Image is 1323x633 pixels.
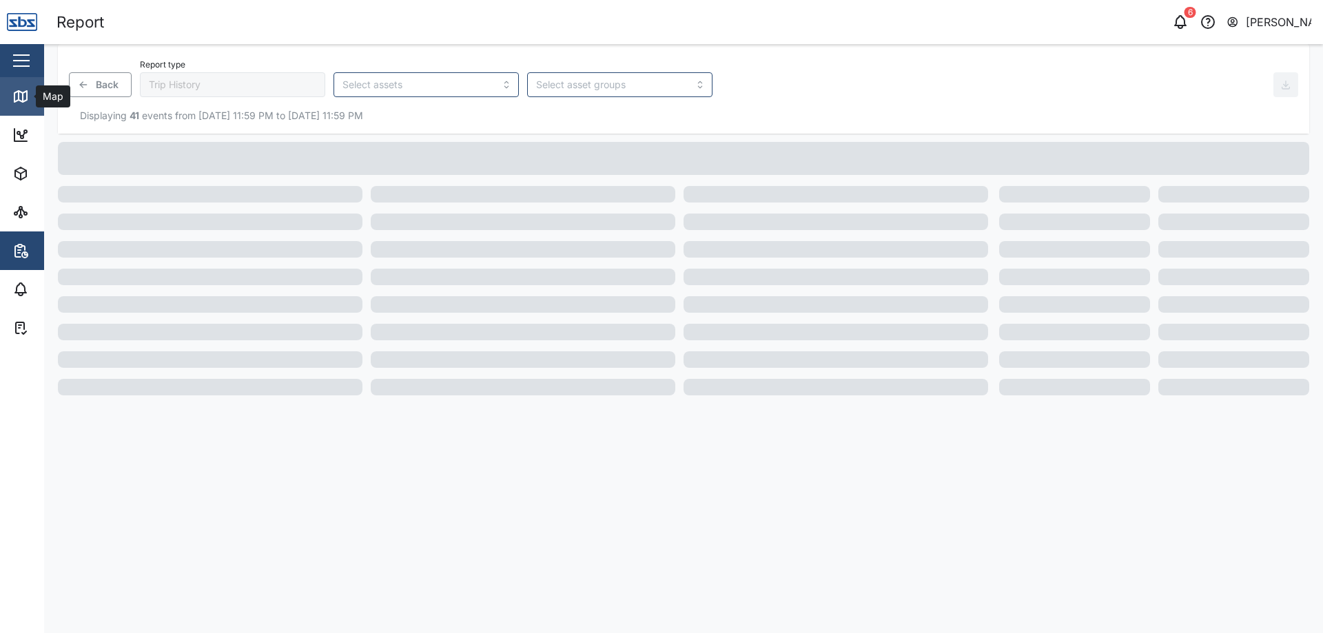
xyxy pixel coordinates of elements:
[57,10,104,34] div: Report
[1184,7,1196,18] div: 6
[140,60,185,70] label: Report type
[36,89,67,104] div: Map
[36,205,69,220] div: Sites
[536,79,687,90] input: Select asset groups
[36,320,74,335] div: Tasks
[36,166,79,181] div: Assets
[1246,14,1312,31] div: [PERSON_NAME]
[130,110,139,121] strong: 41
[342,79,493,90] input: Select assets
[36,282,79,297] div: Alarms
[7,7,37,37] img: Main Logo
[69,108,1298,123] div: Displaying events from [DATE] 11:59 PM to [DATE] 11:59 PM
[36,243,83,258] div: Reports
[1226,12,1312,32] button: [PERSON_NAME]
[36,127,98,143] div: Dashboard
[69,72,132,97] button: Back
[96,73,119,96] span: Back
